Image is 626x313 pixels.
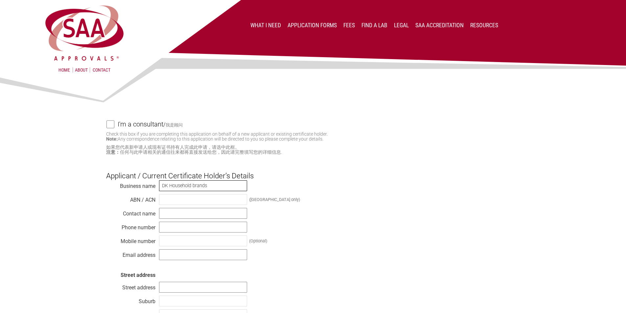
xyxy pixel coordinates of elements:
[118,120,520,128] label: /
[44,4,125,62] img: SAA Approvals
[106,209,155,215] div: Contact name
[470,22,498,29] a: Resources
[106,195,155,202] div: ABN / ACN
[58,67,70,73] a: Home
[106,161,520,180] h3: Applicant / Current Certificate Holder’s Details
[361,22,387,29] a: Find a lab
[343,22,355,29] a: Fees
[73,67,90,73] a: About
[106,131,328,142] small: Check this box if you are completing this application on behalf of a new applicant or existing ce...
[106,181,155,188] div: Business name
[106,223,155,229] div: Phone number
[106,283,155,289] div: Street address
[118,117,163,131] h4: I'm a consultant
[415,22,464,29] a: SAA Accreditation
[93,67,110,73] a: Contact
[106,297,155,303] div: Suburb
[394,22,409,29] a: Legal
[121,272,155,278] strong: Street address
[249,197,300,202] div: ([GEOGRAPHIC_DATA] only)
[106,136,118,142] strong: Note:
[250,22,281,29] a: What I Need
[106,250,155,257] div: Email address
[249,238,267,243] div: (Optional)
[106,149,120,155] strong: 注意：
[106,145,520,155] small: 如果您代表新申请人或现有证书持有人完成此申请，请选中此框。 任何与此申请相关的通信往来都将直接发送给您，因此请完整填写您的详细信息.
[166,123,183,127] small: 我是顾问
[288,22,337,29] a: Application Forms
[106,236,155,243] div: Mobile number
